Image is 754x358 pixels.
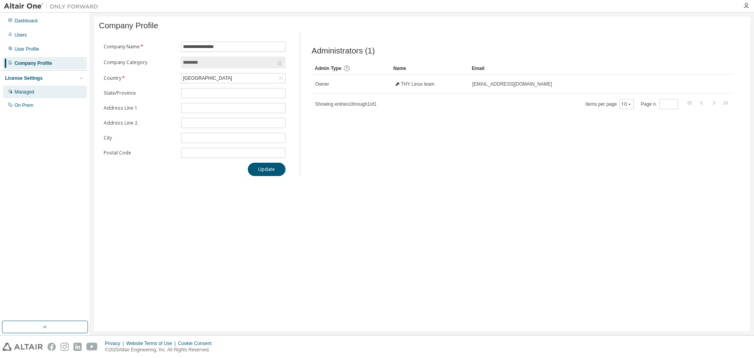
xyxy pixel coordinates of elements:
div: Dashboard [15,18,38,24]
div: Email [472,62,712,75]
p: © 2025 Altair Engineering, Inc. All Rights Reserved. [105,347,216,353]
span: Showing entries 1 through 1 of 1 [315,101,377,107]
div: On Prem [15,102,33,108]
span: Items per page [586,99,634,109]
div: Users [15,32,27,38]
div: [GEOGRAPHIC_DATA] [181,73,285,83]
img: facebook.svg [48,343,56,351]
span: Administrators (1) [312,46,375,55]
label: City [104,135,176,141]
img: linkedin.svg [73,343,82,351]
div: Website Terms of Use [126,340,178,347]
label: Address Line 1 [104,105,176,111]
img: youtube.svg [86,343,98,351]
label: Country [104,75,176,81]
div: Company Profile [15,60,52,66]
label: Address Line 2 [104,120,176,126]
span: [EMAIL_ADDRESS][DOMAIN_NAME] [472,81,552,87]
button: 10 [621,101,632,107]
label: State/Province [104,90,176,96]
label: Postal Code [104,150,176,156]
div: [GEOGRAPHIC_DATA] [182,74,233,83]
span: Admin Type [315,66,342,71]
img: Altair One [4,2,102,10]
div: Managed [15,89,34,95]
div: Name [393,62,466,75]
label: Company Category [104,59,176,66]
div: User Profile [15,46,39,52]
div: Privacy [105,340,126,347]
span: THY Linux team [401,81,435,87]
span: Company Profile [99,21,158,30]
button: Update [248,163,285,176]
img: altair_logo.svg [2,343,43,351]
div: Cookie Consent [178,340,216,347]
label: Company Name [104,44,176,50]
span: Owner [315,81,329,87]
span: Page n. [641,99,678,109]
div: License Settings [5,75,42,81]
img: instagram.svg [60,343,69,351]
